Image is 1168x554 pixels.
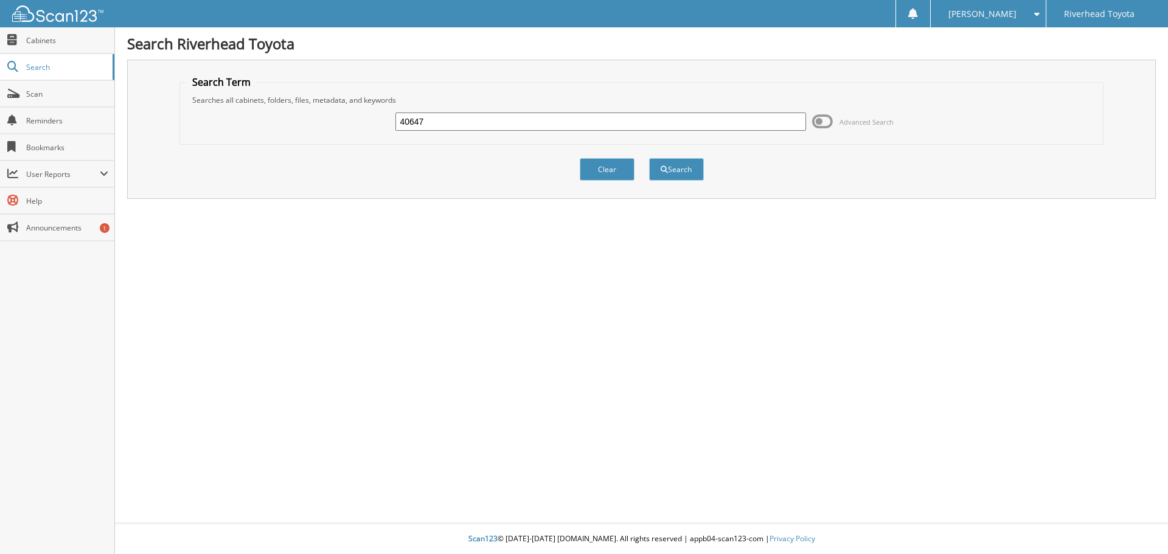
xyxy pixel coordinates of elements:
span: Help [26,196,108,206]
span: Cabinets [26,35,108,46]
span: Scan [26,89,108,99]
span: Scan123 [468,533,498,544]
span: Announcements [26,223,108,233]
h1: Search Riverhead Toyota [127,33,1156,54]
span: Bookmarks [26,142,108,153]
span: Riverhead Toyota [1064,10,1135,18]
img: scan123-logo-white.svg [12,5,103,22]
div: Searches all cabinets, folders, files, metadata, and keywords [186,95,1097,105]
span: Reminders [26,116,108,126]
div: 1 [100,223,109,233]
span: Advanced Search [839,117,894,126]
button: Search [649,158,704,181]
a: Privacy Policy [770,533,815,544]
button: Clear [580,158,634,181]
legend: Search Term [186,75,257,89]
div: © [DATE]-[DATE] [DOMAIN_NAME]. All rights reserved | appb04-scan123-com | [115,524,1168,554]
span: [PERSON_NAME] [948,10,1017,18]
span: User Reports [26,169,100,179]
span: Search [26,62,106,72]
